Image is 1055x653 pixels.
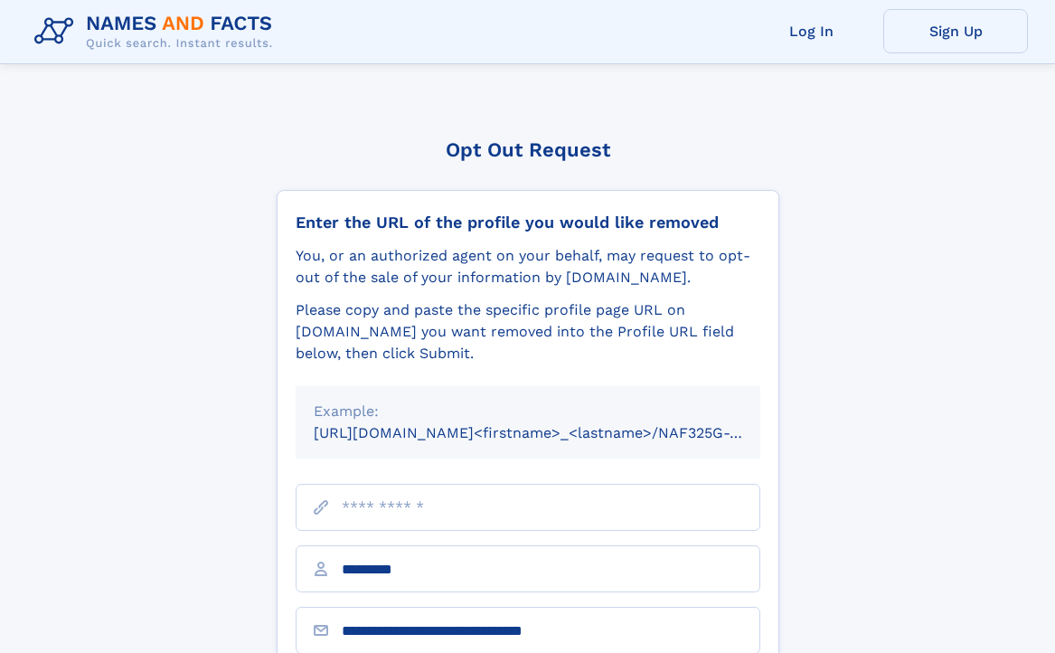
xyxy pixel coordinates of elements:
div: Please copy and paste the specific profile page URL on [DOMAIN_NAME] you want removed into the Pr... [296,299,760,364]
div: You, or an authorized agent on your behalf, may request to opt-out of the sale of your informatio... [296,245,760,289]
a: Log In [739,9,883,53]
img: Logo Names and Facts [27,7,287,56]
div: Opt Out Request [277,138,779,161]
div: Example: [314,401,742,422]
a: Sign Up [883,9,1028,53]
small: [URL][DOMAIN_NAME]<firstname>_<lastname>/NAF325G-xxxxxxxx [314,424,795,441]
div: Enter the URL of the profile you would like removed [296,213,760,232]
